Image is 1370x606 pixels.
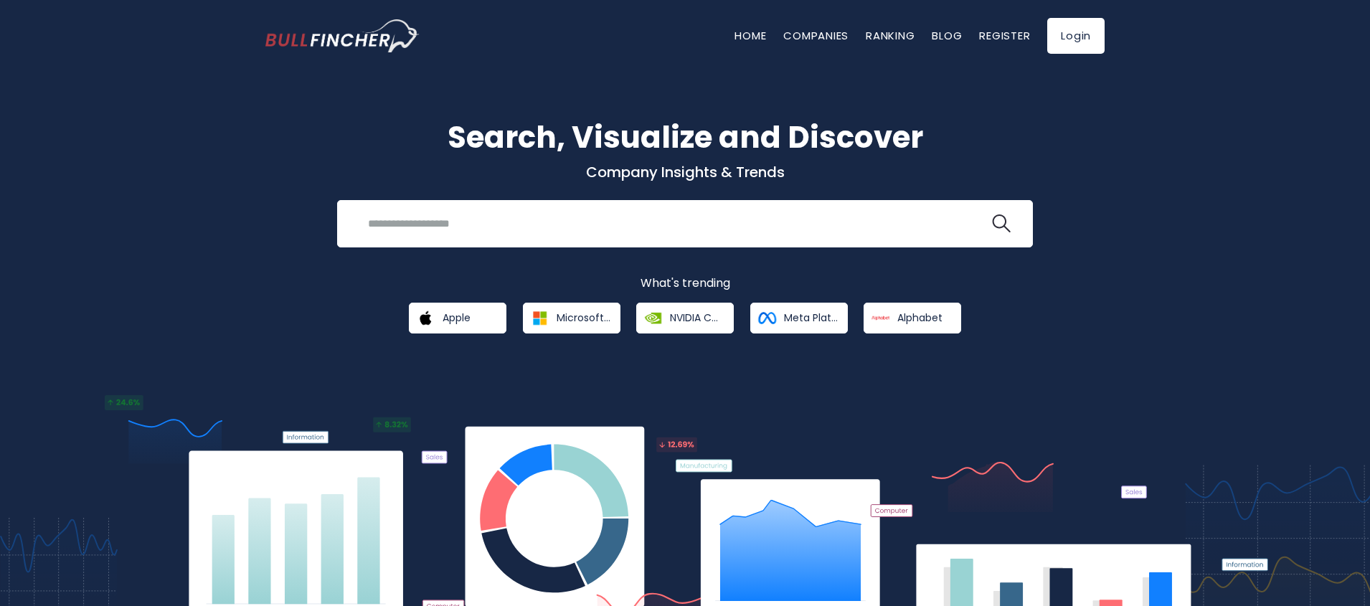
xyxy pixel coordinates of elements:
[265,19,420,52] a: Go to homepage
[864,303,961,333] a: Alphabet
[409,303,506,333] a: Apple
[992,214,1011,233] img: search icon
[866,28,915,43] a: Ranking
[734,28,766,43] a: Home
[443,311,471,324] span: Apple
[523,303,620,333] a: Microsoft Corporation
[784,311,838,324] span: Meta Platforms
[750,303,848,333] a: Meta Platforms
[265,163,1105,181] p: Company Insights & Trends
[265,115,1105,160] h1: Search, Visualize and Discover
[783,28,849,43] a: Companies
[897,311,943,324] span: Alphabet
[1047,18,1105,54] a: Login
[265,19,420,52] img: bullfincher logo
[670,311,724,324] span: NVIDIA Corporation
[557,311,610,324] span: Microsoft Corporation
[932,28,962,43] a: Blog
[265,276,1105,291] p: What's trending
[979,28,1030,43] a: Register
[636,303,734,333] a: NVIDIA Corporation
